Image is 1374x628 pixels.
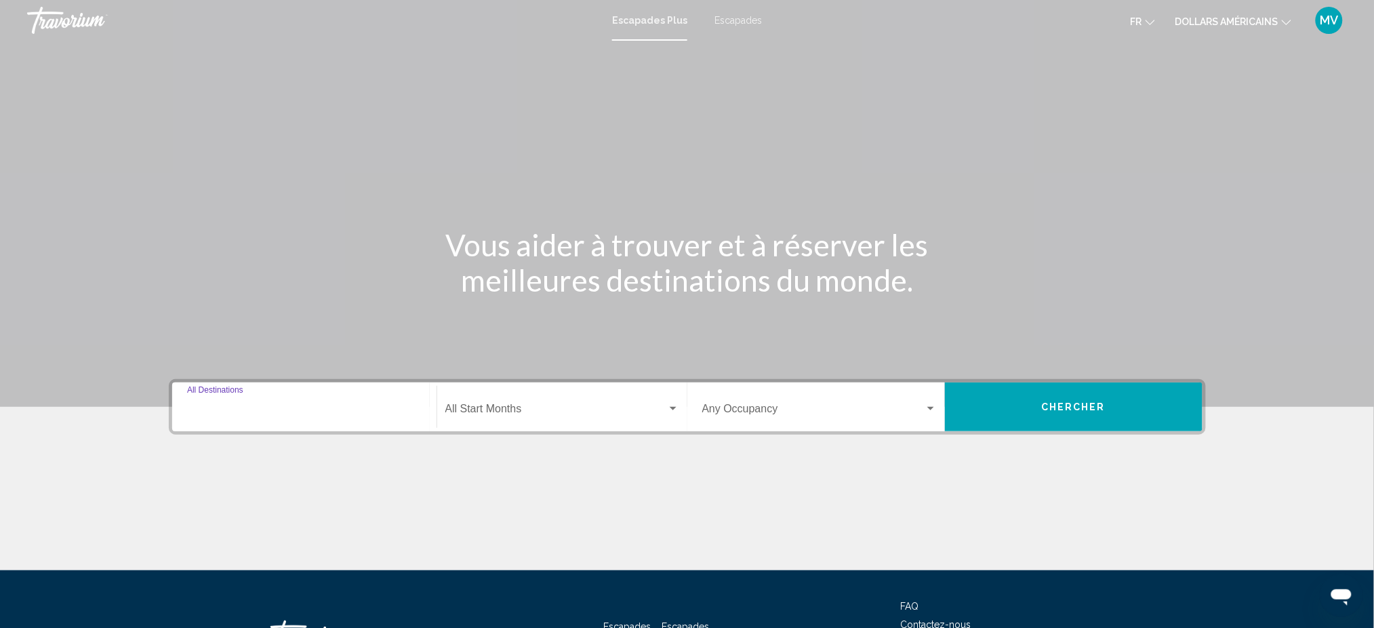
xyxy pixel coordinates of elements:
[714,15,762,26] a: Escapades
[945,382,1203,431] button: Chercher
[172,382,1203,431] div: Widget de recherche
[433,227,942,298] h1: Vous aider à trouver et à réserver les meilleures destinations du monde.
[1320,574,1363,617] iframe: Bouton de lancement de la fenêtre de messagerie
[1320,13,1339,27] font: MV
[1175,16,1278,27] font: dollars américains
[1041,402,1106,413] span: Chercher
[901,601,919,612] a: FAQ
[1131,12,1155,31] button: Changer de langue
[1131,16,1142,27] font: fr
[1175,12,1291,31] button: Changer de devise
[1312,6,1347,35] button: Menu utilisateur
[27,7,599,34] a: Travorium
[612,15,687,26] a: Escapades Plus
